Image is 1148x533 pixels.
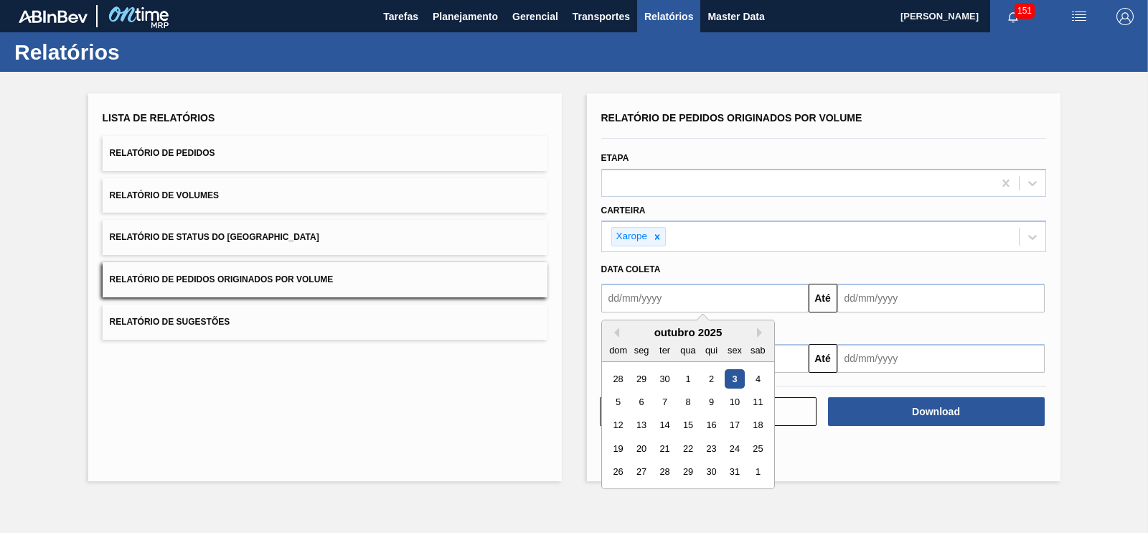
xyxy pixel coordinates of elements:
div: Choose terça-feira, 28 de outubro de 2025 [654,463,674,482]
div: Choose segunda-feira, 29 de setembro de 2025 [631,369,651,389]
button: Download [828,397,1045,426]
button: Relatório de Pedidos [103,136,547,171]
button: Até [809,344,837,373]
div: Choose segunda-feira, 20 de outubro de 2025 [631,439,651,458]
button: Previous Month [609,328,619,338]
div: Choose quarta-feira, 8 de outubro de 2025 [678,392,697,412]
img: Logout [1116,8,1134,25]
button: Relatório de Sugestões [103,305,547,340]
button: Relatório de Volumes [103,178,547,213]
div: Choose quinta-feira, 16 de outubro de 2025 [701,416,720,435]
div: Choose domingo, 5 de outubro de 2025 [608,392,628,412]
span: Master Data [707,8,764,25]
div: Choose terça-feira, 7 de outubro de 2025 [654,392,674,412]
div: sab [748,340,767,360]
div: Choose domingo, 19 de outubro de 2025 [608,439,628,458]
div: qua [678,340,697,360]
div: Choose sábado, 11 de outubro de 2025 [748,392,767,412]
span: Relatório de Status do [GEOGRAPHIC_DATA] [110,232,319,242]
div: Choose quinta-feira, 9 de outubro de 2025 [701,392,720,412]
span: Data coleta [601,264,661,274]
div: Choose sábado, 18 de outubro de 2025 [748,416,767,435]
span: Relatório de Sugestões [110,317,230,327]
div: ter [654,340,674,360]
button: Notificações [990,6,1036,27]
div: outubro 2025 [602,326,774,338]
div: sex [725,340,744,360]
div: Choose sexta-feira, 24 de outubro de 2025 [725,439,744,458]
button: Relatório de Pedidos Originados por Volume [103,262,547,297]
div: Choose quinta-feira, 2 de outubro de 2025 [701,369,720,389]
div: Choose quinta-feira, 23 de outubro de 2025 [701,439,720,458]
div: Choose segunda-feira, 27 de outubro de 2025 [631,463,651,482]
div: Choose segunda-feira, 6 de outubro de 2025 [631,392,651,412]
span: Relatório de Pedidos Originados por Volume [601,112,862,124]
div: Choose domingo, 26 de outubro de 2025 [608,463,628,482]
div: Choose terça-feira, 30 de setembro de 2025 [654,369,674,389]
div: month 2025-10 [606,367,769,483]
div: Choose sexta-feira, 17 de outubro de 2025 [725,416,744,435]
input: dd/mm/yyyy [837,284,1045,312]
span: Relatório de Pedidos [110,148,215,158]
label: Etapa [601,153,629,163]
div: Choose segunda-feira, 13 de outubro de 2025 [631,416,651,435]
div: Choose domingo, 28 de setembro de 2025 [608,369,628,389]
span: Relatório de Pedidos Originados por Volume [110,274,334,284]
div: Choose quinta-feira, 30 de outubro de 2025 [701,463,720,482]
div: Choose quarta-feira, 22 de outubro de 2025 [678,439,697,458]
div: Choose quarta-feira, 1 de outubro de 2025 [678,369,697,389]
div: Choose terça-feira, 14 de outubro de 2025 [654,416,674,435]
div: Choose domingo, 12 de outubro de 2025 [608,416,628,435]
button: Relatório de Status do [GEOGRAPHIC_DATA] [103,220,547,255]
button: Até [809,284,837,312]
div: Choose sexta-feira, 3 de outubro de 2025 [725,369,744,389]
input: dd/mm/yyyy [837,344,1045,373]
div: Choose sábado, 4 de outubro de 2025 [748,369,767,389]
div: dom [608,340,628,360]
div: Choose sexta-feira, 10 de outubro de 2025 [725,392,744,412]
span: Lista de Relatórios [103,112,215,124]
button: Limpar [600,397,817,426]
span: Transportes [573,8,630,25]
img: TNhmsLtSVTkK8tSr43FrP2fwEKptu5GPRR3wAAAABJRU5ErkJggg== [19,10,88,23]
span: Gerencial [512,8,558,25]
div: Choose sábado, 1 de novembro de 2025 [748,463,767,482]
div: Choose terça-feira, 21 de outubro de 2025 [654,439,674,458]
span: 151 [1015,3,1035,19]
div: seg [631,340,651,360]
span: Relatórios [644,8,693,25]
label: Carteira [601,205,646,215]
div: Choose sexta-feira, 31 de outubro de 2025 [725,463,744,482]
span: Tarefas [383,8,418,25]
span: Planejamento [433,8,498,25]
input: dd/mm/yyyy [601,284,809,312]
div: qui [701,340,720,360]
div: Choose quarta-feira, 29 de outubro de 2025 [678,463,697,482]
img: userActions [1071,8,1088,25]
span: Relatório de Volumes [110,190,219,200]
div: Xarope [612,228,650,246]
div: Choose sábado, 25 de outubro de 2025 [748,439,767,458]
h1: Relatórios [14,44,269,60]
div: Choose quarta-feira, 15 de outubro de 2025 [678,416,697,435]
button: Next Month [757,328,767,338]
